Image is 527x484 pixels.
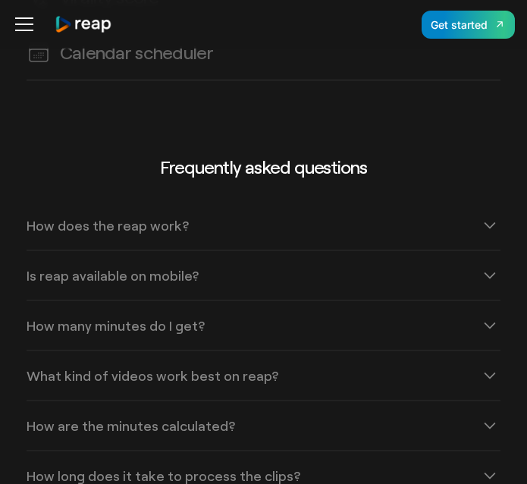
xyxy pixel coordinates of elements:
[12,6,42,42] div: menu
[27,419,235,432] div: How are the minutes calculated?
[431,17,488,33] div: Get started
[27,369,278,382] div: What kind of videos work best on reap?
[55,15,112,33] a: home
[60,40,213,64] h3: Calendar scheduler
[422,11,515,39] a: Get started
[27,269,199,282] div: Is reap available on mobile?
[27,319,205,332] div: How many minutes do I get?
[27,218,189,232] div: How does the reap work?
[27,156,501,178] h2: Frequently asked questions
[55,15,112,33] img: reap logo
[27,469,300,482] div: How long does it take to process the clips?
